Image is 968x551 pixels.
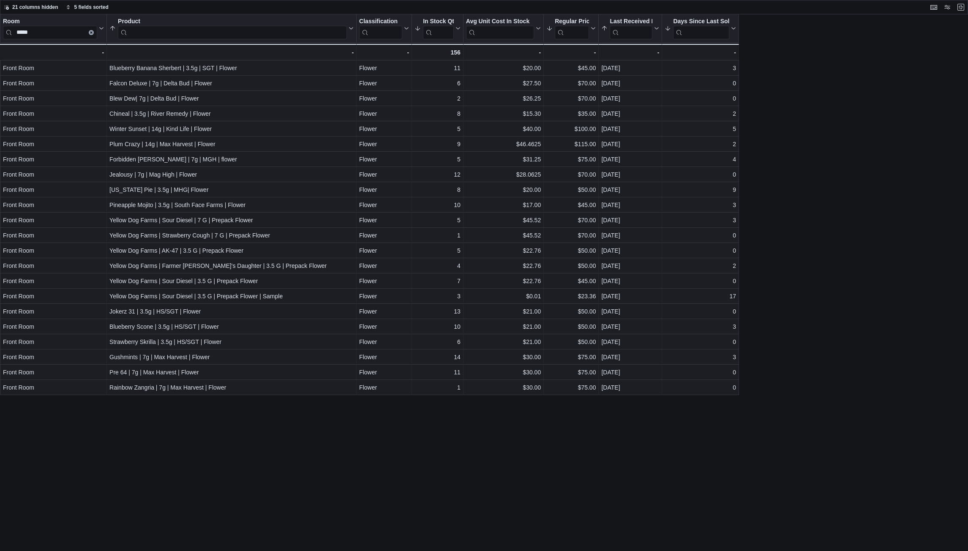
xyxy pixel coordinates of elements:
[414,200,461,210] div: 10
[414,291,461,301] div: 3
[601,291,659,301] div: [DATE]
[3,78,104,88] div: Front Room
[601,261,659,271] div: [DATE]
[466,367,541,377] div: $30.00
[3,154,104,164] div: Front Room
[89,30,94,35] button: Clear input
[3,109,104,119] div: Front Room
[359,291,409,301] div: Flower
[359,109,409,119] div: Flower
[601,200,659,210] div: [DATE]
[359,322,409,332] div: Flower
[601,154,659,164] div: [DATE]
[466,382,541,393] div: $30.00
[414,109,461,119] div: 8
[665,109,736,119] div: 2
[546,139,596,149] div: $115.00
[601,63,659,73] div: [DATE]
[546,109,596,119] div: $35.00
[359,230,409,240] div: Flower
[665,185,736,195] div: 9
[3,124,104,134] div: Front Room
[109,261,354,271] div: Yellow Dog Farms | Farmer [PERSON_NAME]'s Daughter | 3.5 G | Prepack Flower
[109,230,354,240] div: Yellow Dog Farms | Strawberry Cough | 7 G | Prepack Flower
[109,352,354,362] div: Gushmints | 7g | Max Harvest | Flower
[546,352,596,362] div: $75.00
[359,185,409,195] div: Flower
[3,93,104,104] div: Front Room
[109,306,354,316] div: Jokerz 31 | 3.5g | HS/SGT | Flower
[109,200,354,210] div: Pineapple Mojito | 3.5g | South Face Farms | Flower
[665,18,736,39] button: Days Since Last Sold
[466,337,541,347] div: $21.00
[466,306,541,316] div: $21.00
[3,367,104,377] div: Front Room
[466,18,534,39] div: Avg Unit Cost In Stock
[601,139,659,149] div: [DATE]
[466,291,541,301] div: $0.01
[466,18,534,26] div: Avg Unit Cost In Stock
[359,200,409,210] div: Flower
[3,185,104,195] div: Front Room
[601,18,659,39] button: Last Received Date
[601,337,659,347] div: [DATE]
[466,47,541,57] div: -
[109,109,354,119] div: Chineal | 3.5g | River Remedy | Flower
[546,230,596,240] div: $70.00
[466,78,541,88] div: $27.50
[359,352,409,362] div: Flower
[546,78,596,88] div: $70.00
[359,78,409,88] div: Flower
[414,245,461,256] div: 5
[466,93,541,104] div: $26.25
[414,63,461,73] div: 11
[546,124,596,134] div: $100.00
[601,367,659,377] div: [DATE]
[665,78,736,88] div: 0
[63,2,112,12] button: 5 fields sorted
[665,139,736,149] div: 2
[601,124,659,134] div: [DATE]
[3,47,104,57] div: -
[359,382,409,393] div: Flower
[466,185,541,195] div: $20.00
[423,18,454,26] div: In Stock Qty
[665,154,736,164] div: 4
[359,169,409,180] div: Flower
[414,382,461,393] div: 1
[359,245,409,256] div: Flower
[466,18,541,39] button: Avg Unit Cost In Stock
[601,78,659,88] div: [DATE]
[466,261,541,271] div: $22.76
[3,169,104,180] div: Front Room
[3,306,104,316] div: Front Room
[673,18,729,39] div: Days Since Last Sold
[414,93,461,104] div: 2
[665,352,736,362] div: 3
[3,337,104,347] div: Front Room
[359,261,409,271] div: Flower
[466,154,541,164] div: $31.25
[466,322,541,332] div: $21.00
[601,276,659,286] div: [DATE]
[414,276,461,286] div: 7
[414,230,461,240] div: 1
[109,169,354,180] div: Jealousy | 7g | Mag High | Flower
[414,124,461,134] div: 5
[546,261,596,271] div: $50.00
[546,185,596,195] div: $50.00
[414,78,461,88] div: 6
[359,124,409,134] div: Flower
[109,337,354,347] div: Strawberry Skrilla | 3.5g | HS/SGT | Flower
[466,109,541,119] div: $15.30
[466,276,541,286] div: $22.76
[414,367,461,377] div: 11
[555,18,589,26] div: Regular Price
[665,124,736,134] div: 5
[414,261,461,271] div: 4
[414,185,461,195] div: 8
[546,200,596,210] div: $45.00
[546,169,596,180] div: $70.00
[109,18,354,39] button: Product
[665,367,736,377] div: 0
